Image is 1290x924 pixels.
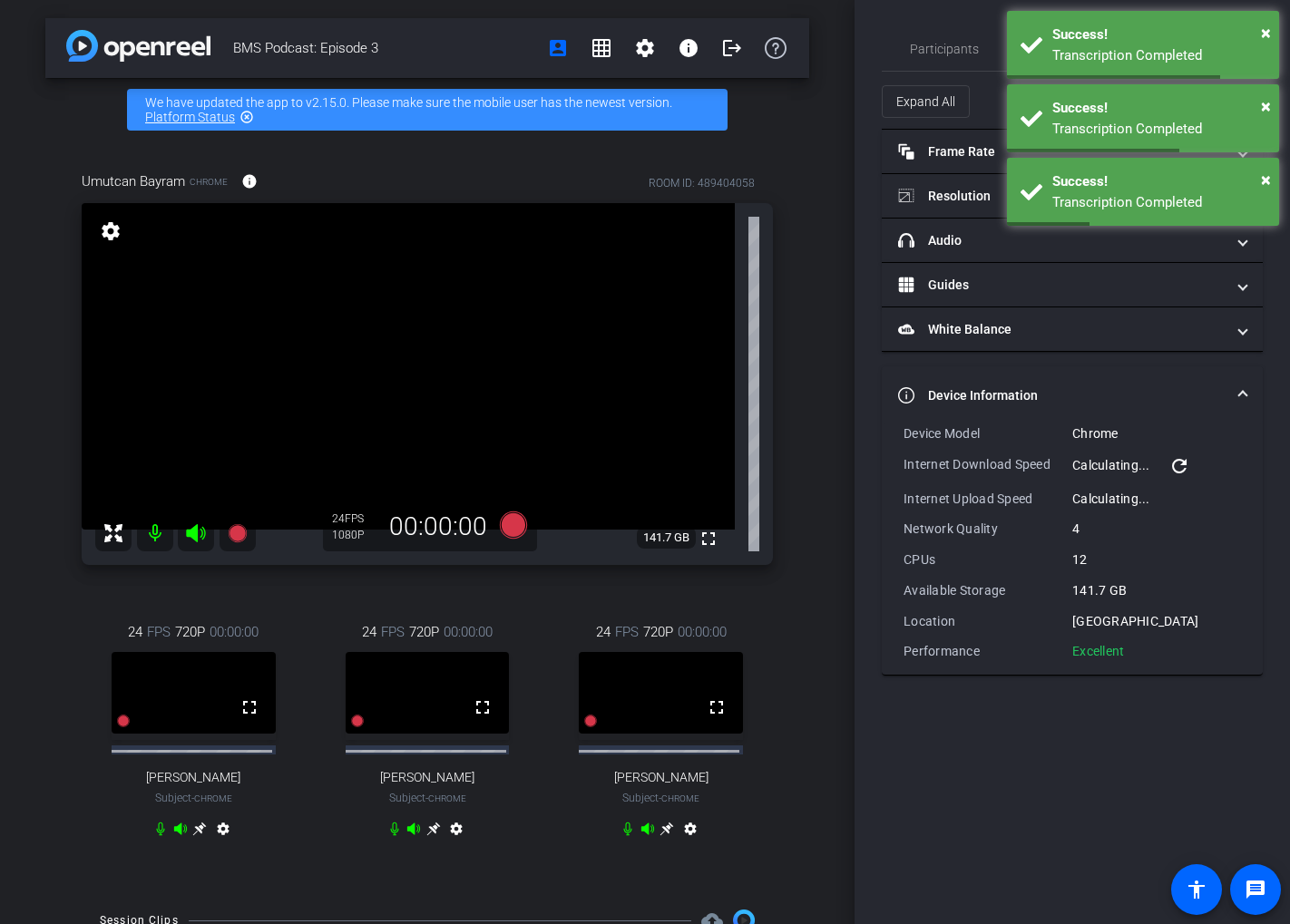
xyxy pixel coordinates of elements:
mat-expansion-panel-header: Resolution [882,174,1263,218]
span: 141.7 GB [637,527,696,549]
span: FPS [345,512,364,525]
span: Subject [622,790,699,806]
span: BMS Podcast: Episode 3 [233,30,536,66]
span: 24 [362,622,376,642]
mat-icon: fullscreen [472,696,494,718]
div: Location [904,612,1072,630]
div: Calculating... [1072,455,1241,477]
span: 24 [596,622,611,642]
span: × [1261,22,1271,44]
div: Device Information [882,424,1263,675]
mat-icon: highlight_off [239,110,254,124]
div: Transcription Completed [1052,45,1266,66]
div: 4 [1072,520,1241,538]
mat-icon: settings [98,220,123,242]
div: Performance [904,642,1072,660]
mat-icon: logout [721,37,743,59]
mat-icon: refresh [1168,455,1190,477]
div: [GEOGRAPHIC_DATA] [1072,612,1241,630]
div: 12 [1072,550,1241,569]
mat-icon: info [241,173,258,190]
mat-icon: grid_on [591,37,612,59]
span: × [1261,95,1271,117]
mat-icon: account_box [547,37,569,59]
mat-icon: fullscreen [706,696,728,718]
mat-icon: settings [634,37,656,59]
mat-icon: fullscreen [698,528,719,550]
span: FPS [381,622,405,642]
mat-icon: settings [212,822,234,843]
span: FPS [147,622,171,642]
div: 1080P [332,528,377,542]
div: Transcription Completed [1052,192,1266,213]
span: 00:00:00 [678,622,727,642]
div: 00:00:00 [377,511,499,542]
span: 00:00:00 [444,622,493,642]
span: Expand All [896,84,955,119]
div: Success! [1052,24,1266,45]
span: × [1261,169,1271,190]
span: [PERSON_NAME] [146,770,240,785]
div: ROOM ID: 489404058 [649,175,755,191]
mat-expansion-panel-header: White Balance [882,307,1263,351]
span: 720P [175,622,205,642]
span: Subject [389,790,466,806]
span: - [425,792,428,804]
div: Network Quality [904,520,1072,538]
mat-panel-title: Guides [898,276,1225,295]
span: FPS [615,622,639,642]
div: Success! [1052,171,1266,192]
span: Chrome [661,793,699,803]
button: Close [1261,166,1271,193]
mat-expansion-panel-header: Device Information [882,366,1263,424]
mat-icon: settings [679,822,701,843]
mat-icon: info [678,37,699,59]
a: Platform Status [145,110,235,124]
button: Expand All [882,85,970,118]
span: Participants [910,43,979,55]
mat-icon: settings [445,822,467,843]
span: 720P [409,622,439,642]
mat-expansion-panel-header: Audio [882,219,1263,262]
div: Excellent [1072,642,1124,660]
div: Device Model [904,424,1072,443]
mat-panel-title: Audio [898,231,1225,250]
div: Internet Download Speed [904,455,1072,477]
div: We have updated the app to v2.15.0. Please make sure the mobile user has the newest version. [127,89,728,131]
button: Close [1261,92,1271,120]
span: Chrome [190,175,228,189]
mat-panel-title: Frame Rate [898,142,1225,161]
div: 24 [332,511,377,526]
mat-icon: message [1245,879,1266,900]
mat-expansion-panel-header: Frame Rate [882,130,1263,173]
span: Chrome [428,793,466,803]
div: Success! [1052,98,1266,119]
mat-panel-title: White Balance [898,320,1225,339]
mat-icon: fullscreen [239,696,260,718]
div: Chrome [1072,424,1241,443]
mat-expansion-panel-header: Guides [882,263,1263,306]
mat-panel-title: Resolution [898,187,1225,206]
span: Subject [155,790,232,806]
div: 141.7 GB [1072,581,1241,599]
span: Chrome [194,793,232,803]
div: Internet Upload Speed [904,490,1072,508]
button: Close [1261,19,1271,46]
img: app-logo [66,30,210,62]
span: [PERSON_NAME] [380,770,474,785]
span: 00:00:00 [210,622,259,642]
div: Calculating... [1072,490,1241,508]
span: - [659,792,661,804]
div: Transcription Completed [1052,119,1266,140]
span: - [191,792,194,804]
span: 720P [643,622,673,642]
span: Umutcan Bayram [82,171,185,191]
mat-panel-title: Device Information [898,386,1225,405]
mat-icon: accessibility [1186,879,1207,900]
div: Available Storage [904,581,1072,599]
span: 24 [128,622,142,642]
div: CPUs [904,550,1072,569]
span: [PERSON_NAME] [614,770,709,785]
